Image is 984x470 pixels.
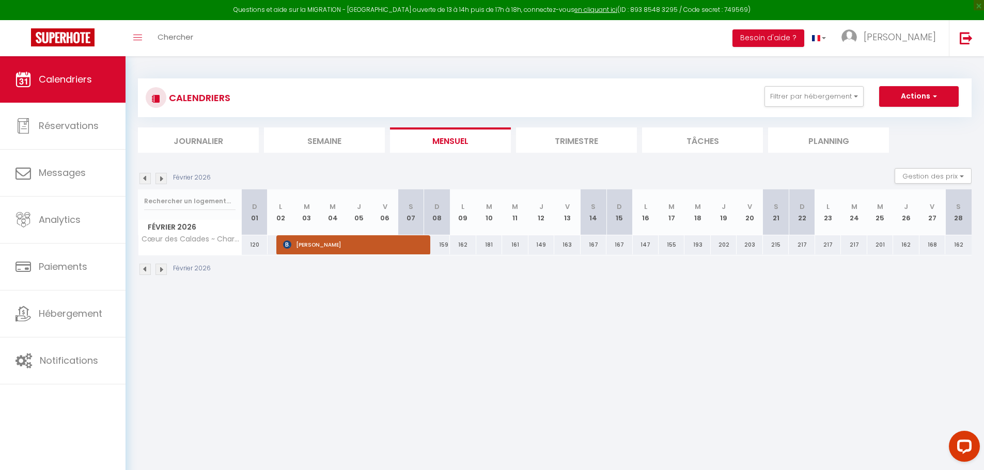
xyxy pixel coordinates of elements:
[554,189,580,235] th: 13
[574,5,617,14] a: en cliquant ici
[424,189,450,235] th: 08
[383,202,387,212] abbr: V
[502,235,528,254] div: 161
[895,168,972,184] button: Gestion des prix
[668,202,675,212] abbr: M
[398,189,424,235] th: 07
[330,202,336,212] abbr: M
[502,189,528,235] th: 11
[659,235,684,254] div: 155
[450,189,476,235] th: 09
[39,73,92,86] span: Calendriers
[450,235,476,254] div: 162
[138,220,241,235] span: Février 2026
[815,235,841,254] div: 217
[841,189,867,235] th: 24
[264,127,385,153] li: Semaine
[279,202,282,212] abbr: L
[528,235,554,254] div: 149
[695,202,701,212] abbr: M
[516,127,637,153] li: Trimestre
[528,189,554,235] th: 12
[31,28,95,46] img: Super Booking
[581,235,606,254] div: 167
[867,235,893,254] div: 201
[565,202,570,212] abbr: V
[644,202,647,212] abbr: L
[434,202,440,212] abbr: D
[800,202,805,212] abbr: D
[815,189,841,235] th: 23
[242,189,268,235] th: 01
[764,86,864,107] button: Filtrer par hébergement
[633,189,659,235] th: 16
[346,189,371,235] th: 05
[711,235,737,254] div: 202
[409,202,413,212] abbr: S
[945,235,972,254] div: 162
[357,202,361,212] abbr: J
[581,189,606,235] th: 14
[893,189,919,235] th: 26
[919,235,945,254] div: 168
[40,354,98,367] span: Notifications
[774,202,778,212] abbr: S
[841,29,857,45] img: ...
[737,235,762,254] div: 203
[39,119,99,132] span: Réservations
[606,189,632,235] th: 15
[851,202,857,212] abbr: M
[144,192,236,210] input: Rechercher un logement...
[140,235,243,243] span: Cœur des Calades ~ Charme & Élégance Intemporels
[732,29,804,47] button: Besoin d'aide ?
[461,202,464,212] abbr: L
[242,235,268,254] div: 120
[166,86,230,109] h3: CALENDRIERS
[320,189,346,235] th: 04
[904,202,908,212] abbr: J
[268,189,293,235] th: 02
[293,189,319,235] th: 03
[424,235,450,254] div: 159
[960,31,973,44] img: logout
[138,127,259,153] li: Journalier
[39,260,87,273] span: Paiements
[722,202,726,212] abbr: J
[304,202,310,212] abbr: M
[512,202,518,212] abbr: M
[642,127,763,153] li: Tâches
[684,189,710,235] th: 18
[711,189,737,235] th: 19
[486,202,492,212] abbr: M
[945,189,972,235] th: 28
[893,235,919,254] div: 162
[684,235,710,254] div: 193
[476,189,502,235] th: 10
[617,202,622,212] abbr: D
[158,31,193,42] span: Chercher
[834,20,949,56] a: ... [PERSON_NAME]
[591,202,596,212] abbr: S
[39,166,86,179] span: Messages
[747,202,752,212] abbr: V
[919,189,945,235] th: 27
[39,213,81,226] span: Analytics
[554,235,580,254] div: 163
[659,189,684,235] th: 17
[879,86,959,107] button: Actions
[372,189,398,235] th: 06
[930,202,934,212] abbr: V
[826,202,830,212] abbr: L
[173,173,211,183] p: Février 2026
[539,202,543,212] abbr: J
[768,127,889,153] li: Planning
[956,202,961,212] abbr: S
[867,189,893,235] th: 25
[789,235,815,254] div: 217
[789,189,815,235] th: 22
[737,189,762,235] th: 20
[173,264,211,273] p: Février 2026
[633,235,659,254] div: 147
[252,202,257,212] abbr: D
